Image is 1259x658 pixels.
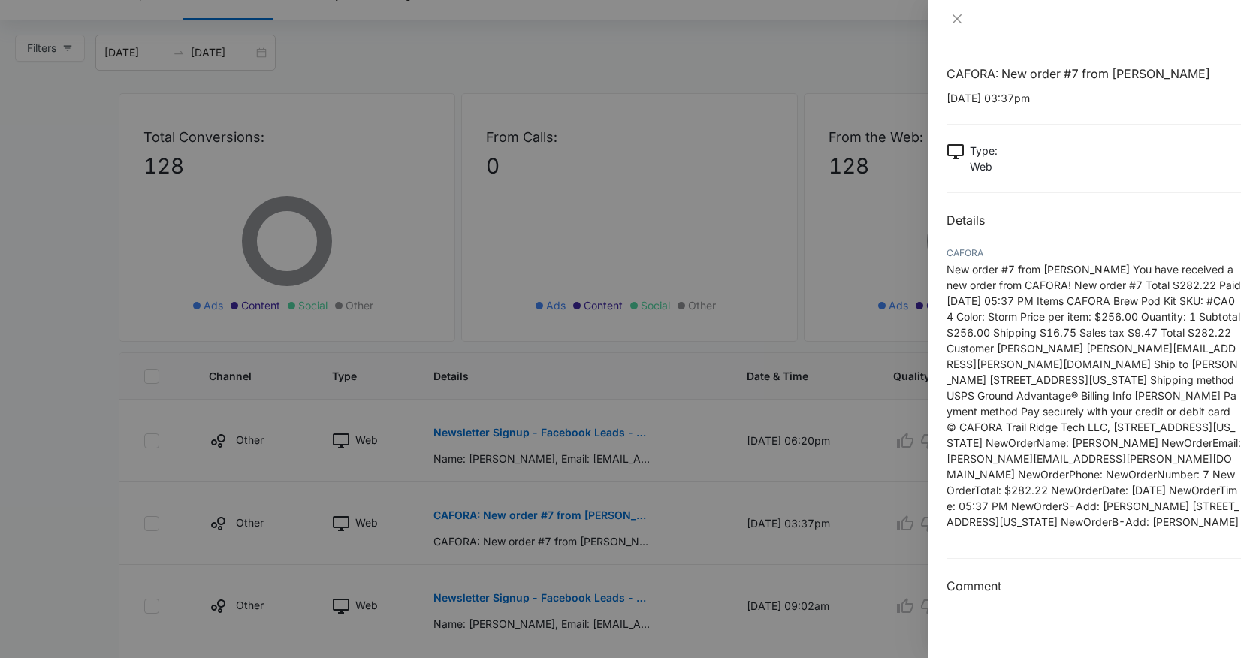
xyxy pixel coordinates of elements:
[947,65,1241,83] h1: CAFORA: New order #7 from [PERSON_NAME]
[947,577,1241,595] h3: Comment
[947,263,1241,528] span: New order #7 from [PERSON_NAME] You have received a new order from CAFORA! New order #7 Total $28...
[970,143,998,158] p: Type :
[947,12,968,26] button: Close
[947,90,1241,106] p: [DATE] 03:37pm
[970,158,998,174] p: Web
[951,13,963,25] span: close
[947,211,1241,229] h2: Details
[947,246,1241,260] div: CAFORA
